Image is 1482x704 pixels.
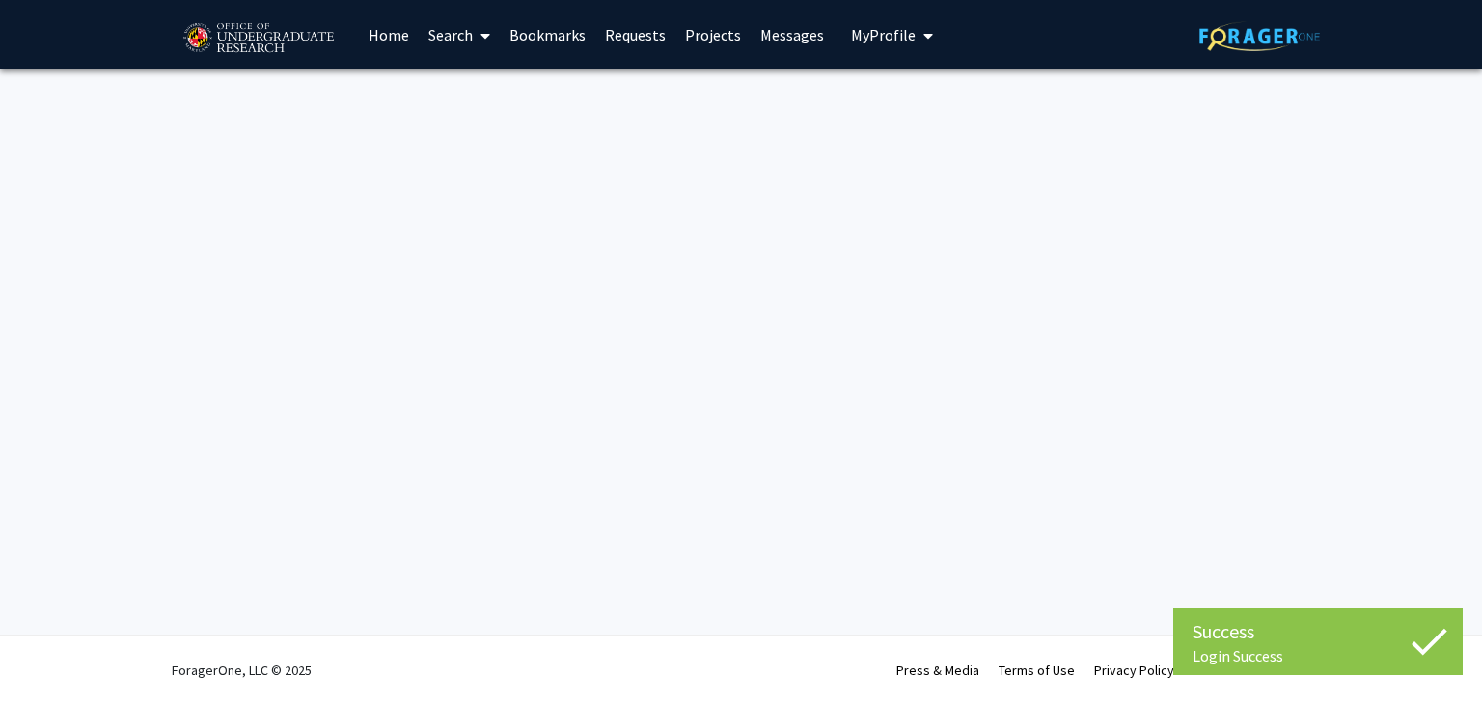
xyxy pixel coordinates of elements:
a: Terms of Use [999,662,1075,679]
div: Login Success [1193,646,1443,665]
img: University of Maryland Logo [177,14,340,63]
img: ForagerOne Logo [1199,21,1320,51]
div: ForagerOne, LLC © 2025 [172,636,312,704]
a: Bookmarks [500,1,595,68]
a: Search [419,1,500,68]
a: Requests [595,1,675,68]
a: Home [359,1,419,68]
a: Privacy Policy [1094,662,1174,679]
a: Press & Media [896,662,979,679]
a: Projects [675,1,751,68]
span: My Profile [851,25,916,44]
div: Success [1193,617,1443,646]
a: Messages [751,1,834,68]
